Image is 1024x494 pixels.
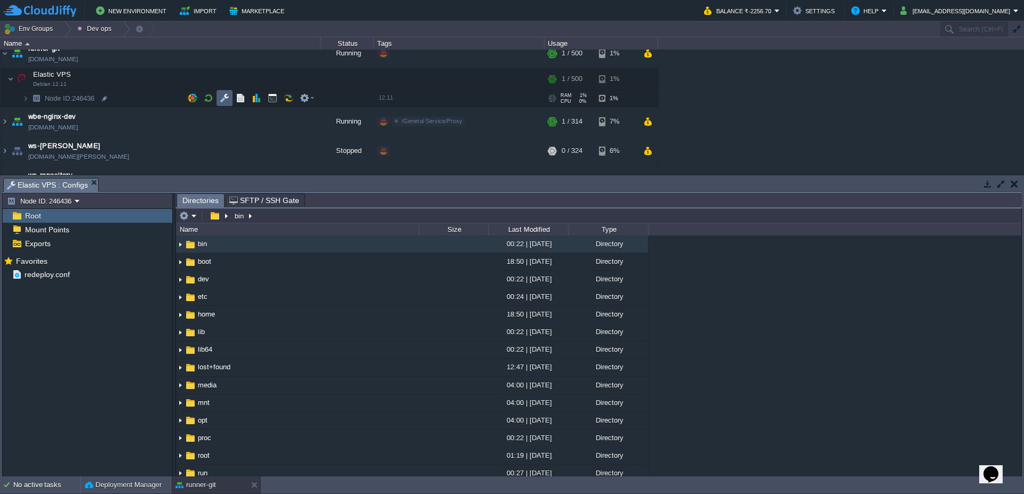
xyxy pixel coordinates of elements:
div: Directory [568,271,648,287]
a: proc [196,433,213,442]
span: [DOMAIN_NAME] [28,122,78,133]
span: 12.11 [379,94,393,101]
img: AMDAwAAAACH5BAEAAAAALAAAAAABAAEAAAICRAEAOw== [29,90,44,107]
div: Directory [568,306,648,322]
img: AMDAwAAAACH5BAEAAAAALAAAAAABAAEAAAICRAEAOw== [176,377,185,394]
img: AMDAwAAAACH5BAEAAAAALAAAAAABAAEAAAICRAEAOw== [185,415,196,426]
div: 6% [599,136,634,165]
span: redeploy.conf [22,270,71,279]
div: Name [177,223,419,236]
div: 00:27 | [DATE] [488,465,568,481]
div: 18:50 | [DATE] [488,253,568,270]
div: 04:00 | [DATE] [488,412,568,428]
a: lib64 [196,345,214,354]
img: AMDAwAAAACH5BAEAAAAALAAAAAABAAEAAAICRAEAOw== [7,68,14,90]
a: Exports [23,239,52,248]
img: AMDAwAAAACH5BAEAAAAALAAAAAABAAEAAAICRAEAOw== [176,430,185,447]
a: media [196,380,218,390]
a: run [196,468,209,477]
img: AMDAwAAAACH5BAEAAAAALAAAAAABAAEAAAICRAEAOw== [176,412,185,429]
img: AMDAwAAAACH5BAEAAAAALAAAAAABAAEAAAICRAEAOw== [176,360,185,376]
div: Directory [568,236,648,252]
span: Mount Points [23,225,71,234]
img: CloudJiffy [4,4,76,18]
a: Node ID:246436 [44,94,96,103]
img: AMDAwAAAACH5BAEAAAAALAAAAAABAAEAAAICRAEAOw== [185,379,196,391]
span: 0% [575,99,586,104]
div: Directory [568,323,648,340]
div: 04:00 | [DATE] [488,377,568,393]
div: Directory [568,394,648,411]
img: AMDAwAAAACH5BAEAAAAALAAAAAABAAEAAAICRAEAOw== [185,327,196,338]
a: root [196,451,211,460]
div: Directory [568,341,648,358]
img: AMDAwAAAACH5BAEAAAAALAAAAAABAAEAAAICRAEAOw== [185,362,196,374]
button: Import [180,4,220,17]
a: mnt [196,398,211,407]
div: 1% [599,68,634,90]
img: AMDAwAAAACH5BAEAAAAALAAAAAABAAEAAAICRAEAOw== [1,39,9,68]
div: Directory [568,253,648,270]
div: 00:22 | [DATE] [488,341,568,358]
button: runner-git [175,480,216,490]
a: etc [196,292,209,301]
span: CPU [561,99,571,104]
img: AMDAwAAAACH5BAEAAAAALAAAAAABAAEAAAICRAEAOw== [176,448,185,464]
span: 246436 [44,94,96,103]
a: opt [196,416,209,425]
a: dev [196,274,211,284]
div: No active tasks [13,476,80,493]
a: ws-[PERSON_NAME] [28,141,101,151]
button: Settings [793,4,838,17]
a: ws-repository [28,170,73,181]
div: 1 / 500 [562,39,582,68]
img: AMDAwAAAACH5BAEAAAAALAAAAAABAAEAAAICRAEAOw== [185,256,196,268]
div: Directory [568,465,648,481]
iframe: chat widget [979,451,1013,483]
button: Deployment Manager [85,480,162,490]
button: New Environment [96,4,170,17]
img: AMDAwAAAACH5BAEAAAAALAAAAAABAAEAAAICRAEAOw== [1,136,9,165]
div: Directory [568,377,648,393]
span: /General Service/Proxy [402,118,462,124]
div: 00:22 | [DATE] [488,323,568,340]
div: 00:22 | [DATE] [488,271,568,287]
a: bin [196,239,209,248]
a: Favorites [14,257,49,265]
a: Elastic VPSDebian 12.11 [32,70,73,78]
img: AMDAwAAAACH5BAEAAAAALAAAAAABAAEAAAICRAEAOw== [176,342,185,358]
img: AMDAwAAAACH5BAEAAAAALAAAAAABAAEAAAICRAEAOw== [22,90,29,107]
div: 7% [599,107,634,136]
button: [EMAIL_ADDRESS][DOMAIN_NAME] [900,4,1013,17]
img: AMDAwAAAACH5BAEAAAAALAAAAAABAAEAAAICRAEAOw== [10,39,25,68]
img: AMDAwAAAACH5BAEAAAAALAAAAAABAAEAAAICRAEAOw== [185,432,196,444]
div: Size [420,223,488,236]
div: 1 / 500 [562,68,582,90]
button: bin [233,211,246,221]
div: 01:19 | [DATE] [488,447,568,464]
a: lib [196,327,206,336]
div: 1% [599,90,634,107]
img: AMDAwAAAACH5BAEAAAAALAAAAAABAAEAAAICRAEAOw== [176,395,185,411]
span: Debian 12.11 [33,81,67,87]
img: AMDAwAAAACH5BAEAAAAALAAAAAABAAEAAAICRAEAOw== [185,344,196,356]
a: lost+found [196,362,232,371]
span: Directories [182,194,219,207]
div: Directory [568,412,648,428]
div: Directory [568,359,648,375]
img: AMDAwAAAACH5BAEAAAAALAAAAAABAAEAAAICRAEAOw== [185,450,196,461]
div: 35 / 60 [562,166,582,195]
a: Root [23,211,43,221]
div: 1 / 314 [562,107,582,136]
